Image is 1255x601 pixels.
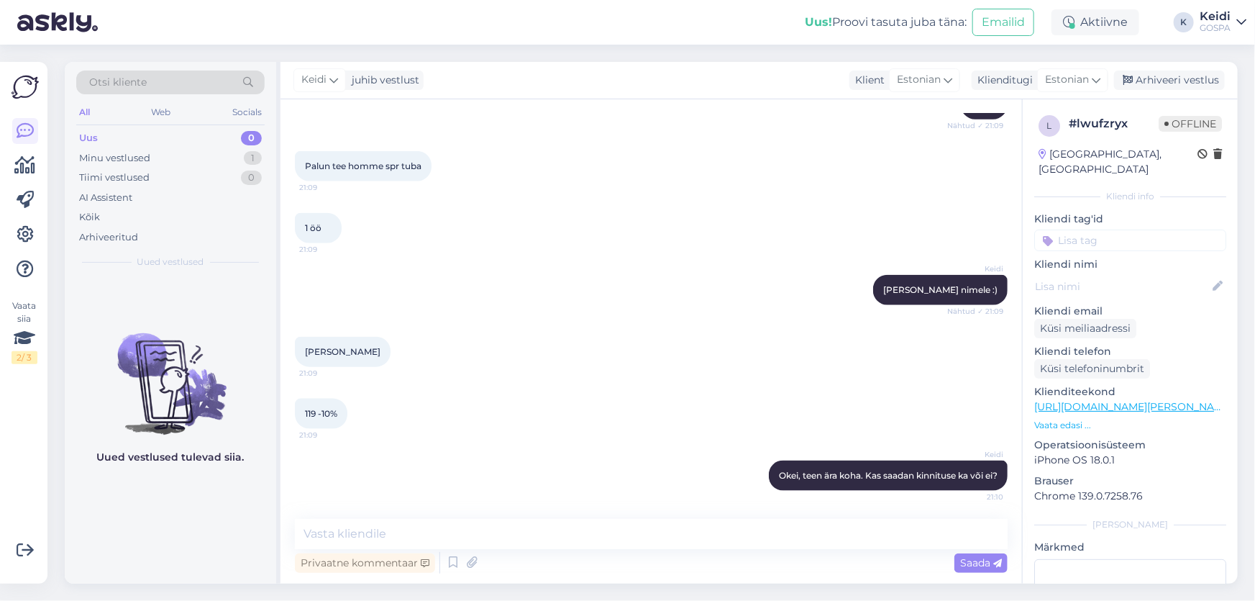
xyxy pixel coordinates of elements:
span: Nähtud ✓ 21:09 [947,120,1003,131]
p: Brauser [1034,474,1226,489]
span: 119 -10% [305,408,337,419]
span: Palun tee homme spr tuba [305,161,421,171]
div: Küsi meiliaadressi [1034,319,1136,338]
div: Keidi [1200,11,1231,22]
div: Kliendi info [1034,190,1226,203]
p: Klienditeekond [1034,384,1226,399]
a: KeidiGOSPA [1200,11,1246,34]
div: 0 [241,131,262,145]
span: l [1047,120,1052,131]
div: [PERSON_NAME] [1034,518,1226,531]
span: Uued vestlused [137,256,204,268]
span: 21:09 [299,244,353,255]
div: Web [149,103,174,122]
div: Minu vestlused [79,151,150,166]
div: 0 [241,171,262,185]
div: All [76,103,93,122]
div: Privaatne kommentaar [295,553,435,573]
div: K [1174,12,1194,32]
div: Arhiveeritud [79,230,138,245]
p: Uued vestlused tulevad siia. [97,450,245,465]
div: GOSPA [1200,22,1231,34]
div: Klienditugi [972,73,1033,88]
p: Kliendi tag'id [1034,212,1226,227]
p: Chrome 139.0.7258.76 [1034,489,1226,504]
div: # lwufzryx [1069,115,1159,132]
div: Aktiivne [1051,9,1139,35]
div: Proovi tasuta juba täna: [805,14,967,31]
img: Askly Logo [12,73,39,101]
span: 21:09 [299,182,353,193]
div: Küsi telefoninumbrit [1034,359,1150,379]
div: Vaata siia [12,299,37,364]
input: Lisa nimi [1035,279,1210,294]
div: 2 / 3 [12,351,37,364]
span: 21:09 [299,368,353,379]
span: Keidi [949,263,1003,274]
span: [PERSON_NAME] nimele :) [883,284,998,295]
span: [PERSON_NAME] [305,346,380,357]
div: juhib vestlust [346,73,419,88]
b: Uus! [805,15,832,29]
span: Keidi [301,72,327,88]
div: Kõik [79,210,100,225]
span: Estonian [1045,72,1089,88]
div: 1 [244,151,262,166]
div: [GEOGRAPHIC_DATA], [GEOGRAPHIC_DATA] [1039,147,1197,177]
span: Estonian [897,72,941,88]
a: [URL][DOMAIN_NAME][PERSON_NAME] [1034,400,1233,413]
div: Tiimi vestlused [79,171,150,185]
span: Saada [960,556,1002,569]
img: No chats [65,307,276,437]
p: Operatsioonisüsteem [1034,438,1226,453]
p: Vaata edasi ... [1034,419,1226,432]
p: Märkmed [1034,540,1226,555]
p: Kliendi telefon [1034,344,1226,359]
input: Lisa tag [1034,230,1226,251]
div: Uus [79,131,98,145]
p: Kliendi email [1034,304,1226,319]
span: 21:09 [299,430,353,440]
span: Otsi kliente [89,75,147,90]
span: 1 öö [305,222,321,233]
span: Keidi [949,449,1003,460]
span: Offline [1159,116,1222,132]
div: AI Assistent [79,191,132,205]
div: Arhiveeri vestlus [1114,71,1225,90]
span: 21:10 [949,492,1003,502]
span: Okei, teen ära koha. Kas saadan kinnituse ka või ei? [779,470,998,481]
div: Klient [849,73,885,88]
div: Socials [229,103,265,122]
span: Nähtud ✓ 21:09 [947,306,1003,317]
p: Kliendi nimi [1034,257,1226,272]
p: iPhone OS 18.0.1 [1034,453,1226,468]
button: Emailid [972,9,1034,36]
